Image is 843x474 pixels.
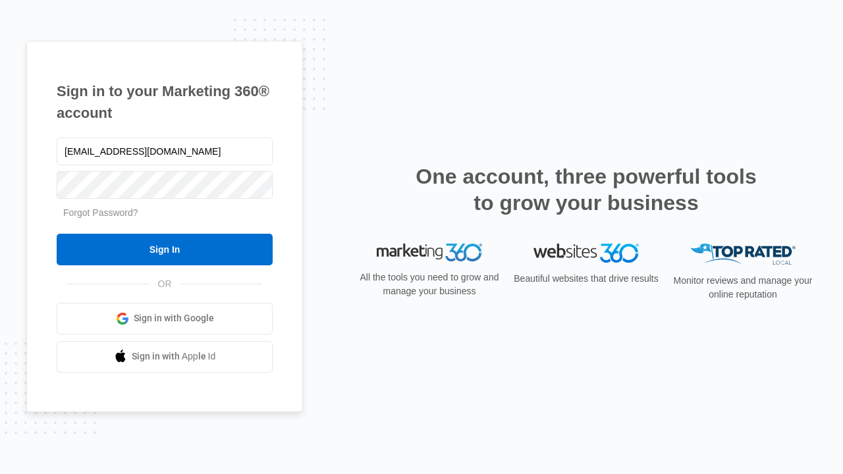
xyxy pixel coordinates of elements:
[533,244,639,263] img: Websites 360
[412,163,761,216] h2: One account, three powerful tools to grow your business
[690,244,796,265] img: Top Rated Local
[134,311,214,325] span: Sign in with Google
[149,277,181,291] span: OR
[377,244,482,262] img: Marketing 360
[57,234,273,265] input: Sign In
[512,272,660,286] p: Beautiful websites that drive results
[57,303,273,334] a: Sign in with Google
[57,138,273,165] input: Email
[57,80,273,124] h1: Sign in to your Marketing 360® account
[356,271,503,298] p: All the tools you need to grow and manage your business
[669,274,817,302] p: Monitor reviews and manage your online reputation
[57,341,273,373] a: Sign in with Apple Id
[63,207,138,218] a: Forgot Password?
[132,350,216,363] span: Sign in with Apple Id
